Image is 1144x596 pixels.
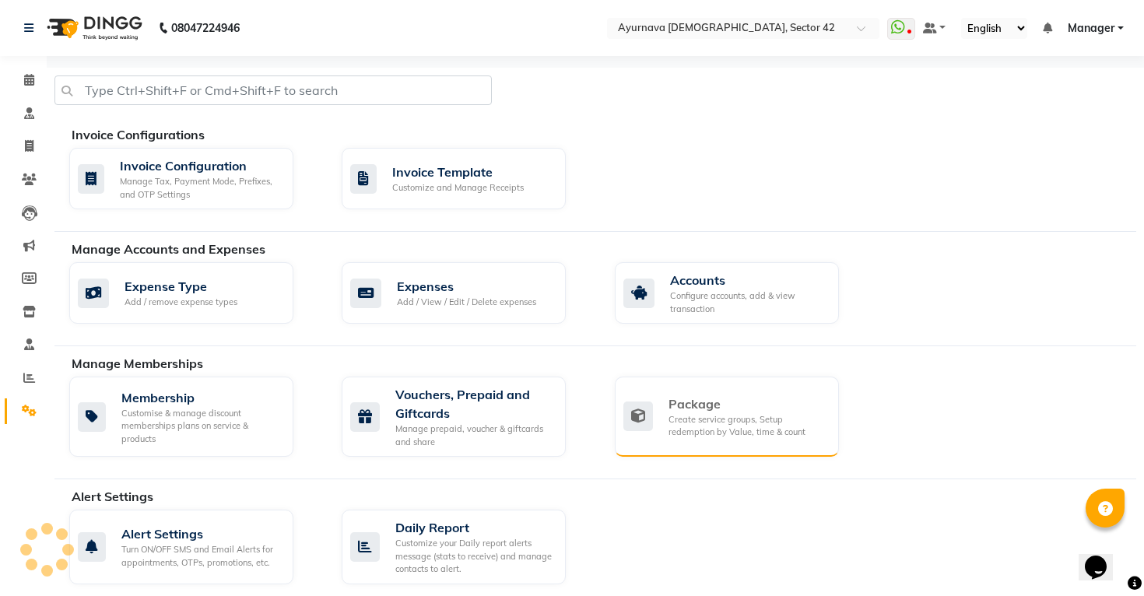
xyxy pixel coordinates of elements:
[54,75,492,105] input: Type Ctrl+Shift+F or Cmd+Shift+F to search
[125,296,237,309] div: Add / remove expense types
[615,262,864,324] a: AccountsConfigure accounts, add & view transaction
[395,422,553,448] div: Manage prepaid, voucher & giftcards and share
[125,277,237,296] div: Expense Type
[395,385,553,422] div: Vouchers, Prepaid and Giftcards
[121,407,281,446] div: Customise & manage discount memberships plans on service & products
[395,537,553,576] div: Customize your Daily report alerts message (stats to receive) and manage contacts to alert.
[670,289,826,315] div: Configure accounts, add & view transaction
[669,394,826,413] div: Package
[120,175,281,201] div: Manage Tax, Payment Mode, Prefixes, and OTP Settings
[40,6,146,50] img: logo
[670,271,826,289] div: Accounts
[120,156,281,175] div: Invoice Configuration
[342,148,591,209] a: Invoice TemplateCustomize and Manage Receipts
[395,518,553,537] div: Daily Report
[1068,20,1114,37] span: Manager
[397,277,536,296] div: Expenses
[69,510,318,584] a: Alert SettingsTurn ON/OFF SMS and Email Alerts for appointments, OTPs, promotions, etc.
[342,262,591,324] a: ExpensesAdd / View / Edit / Delete expenses
[615,377,864,457] a: PackageCreate service groups, Setup redemption by Value, time & count
[392,181,524,195] div: Customize and Manage Receipts
[342,377,591,457] a: Vouchers, Prepaid and GiftcardsManage prepaid, voucher & giftcards and share
[397,296,536,309] div: Add / View / Edit / Delete expenses
[342,510,591,584] a: Daily ReportCustomize your Daily report alerts message (stats to receive) and manage contacts to ...
[69,262,318,324] a: Expense TypeAdd / remove expense types
[121,543,281,569] div: Turn ON/OFF SMS and Email Alerts for appointments, OTPs, promotions, etc.
[121,524,281,543] div: Alert Settings
[392,163,524,181] div: Invoice Template
[669,413,826,439] div: Create service groups, Setup redemption by Value, time & count
[171,6,240,50] b: 08047224946
[121,388,281,407] div: Membership
[69,148,318,209] a: Invoice ConfigurationManage Tax, Payment Mode, Prefixes, and OTP Settings
[1079,534,1128,580] iframe: chat widget
[69,377,318,457] a: MembershipCustomise & manage discount memberships plans on service & products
